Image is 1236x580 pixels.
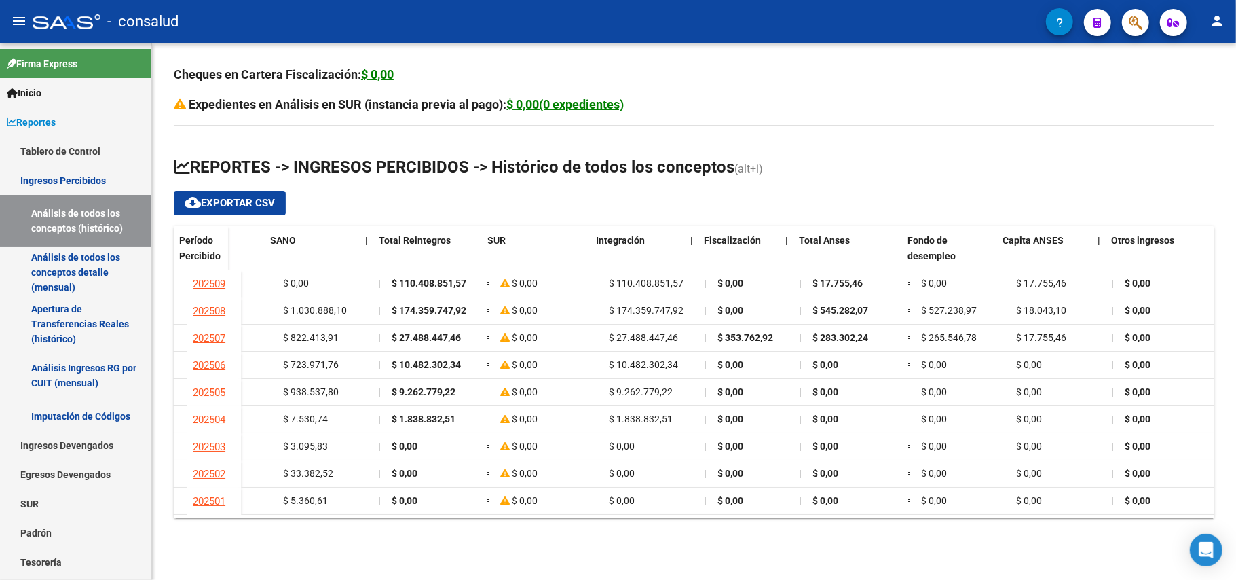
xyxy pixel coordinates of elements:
span: $ 353.762,92 [717,332,773,343]
span: | [1111,468,1113,479]
span: $ 27.488.447,46 [392,332,461,343]
strong: Expedientes en Análisis en SUR (instancia previa al pago): [189,97,624,111]
span: 202509 [193,278,225,290]
span: $ 0,00 [1125,278,1150,289]
span: | [786,235,789,246]
span: $ 0,00 [717,468,743,479]
span: $ 0,00 [812,359,838,370]
datatable-header-cell: Integración [591,226,686,283]
span: = [907,305,913,316]
span: = [907,332,913,343]
span: | [691,235,694,246]
span: $ 0,00 [609,495,635,506]
span: SANO [270,235,296,246]
span: $ 0,00 [1125,441,1150,452]
span: $ 0,00 [717,441,743,452]
span: $ 0,00 [921,414,947,424]
span: Reportes [7,115,56,130]
span: $ 0,00 [1125,305,1150,316]
span: | [378,278,380,289]
span: $ 0,00 [717,414,743,424]
span: $ 0,00 [392,495,417,506]
span: | [1111,441,1113,452]
span: Exportar CSV [185,197,275,209]
span: $ 0,00 [717,495,743,506]
span: $ 17.755,46 [1016,332,1066,343]
span: | [704,332,706,343]
span: $ 0,00 [1125,386,1150,397]
span: $ 723.971,76 [283,359,339,370]
span: $ 0,00 [512,305,538,316]
span: $ 0,00 [392,441,417,452]
span: = [487,468,492,479]
span: $ 0,00 [1125,495,1150,506]
span: $ 1.838.832,51 [392,414,455,424]
span: $ 110.408.851,57 [609,278,683,289]
div: $ 0,00(0 expedientes) [507,95,624,114]
span: $ 0,00 [717,278,743,289]
span: Fiscalización [705,235,762,246]
span: $ 0,00 [812,441,838,452]
span: | [704,386,706,397]
span: | [704,278,706,289]
span: 202505 [193,386,225,399]
datatable-header-cell: SUR [482,226,591,283]
span: | [1111,278,1113,289]
span: $ 938.537,80 [283,386,339,397]
span: = [907,278,913,289]
span: | [799,468,801,479]
datatable-header-cell: Período Percibido [174,226,228,283]
datatable-header-cell: Total Reintegros [373,226,468,283]
span: Total Reintegros [379,235,451,246]
span: $ 265.546,78 [921,332,977,343]
span: Capita ANSES [1003,235,1064,246]
span: $ 0,00 [1016,414,1042,424]
span: = [487,305,492,316]
span: $ 27.488.447,46 [609,332,678,343]
span: = [907,441,913,452]
span: $ 283.302,24 [812,332,868,343]
datatable-header-cell: Otros ingresos [1106,226,1201,283]
span: $ 0,00 [1125,468,1150,479]
span: | [1111,495,1113,506]
span: | [799,278,801,289]
span: | [704,414,706,424]
datatable-header-cell: Total Anses [794,226,889,283]
span: | [799,386,801,397]
span: = [907,386,913,397]
span: = [907,468,913,479]
span: $ 545.282,07 [812,305,868,316]
span: $ 18.043,10 [1016,305,1066,316]
span: $ 0,00 [921,359,947,370]
span: $ 0,00 [812,495,838,506]
span: $ 10.482.302,34 [609,359,678,370]
span: $ 9.262.779,22 [609,386,673,397]
span: $ 0,00 [609,441,635,452]
span: $ 0,00 [812,414,838,424]
span: $ 0,00 [392,468,417,479]
span: $ 0,00 [921,468,947,479]
span: | [378,414,380,424]
span: $ 1.030.888,10 [283,305,347,316]
span: $ 0,00 [1016,441,1042,452]
datatable-header-cell: Fiscalización [699,226,781,283]
span: $ 0,00 [717,359,743,370]
span: $ 0,00 [512,278,538,289]
span: 202506 [193,359,225,371]
span: Firma Express [7,56,77,71]
span: $ 0,00 [512,332,538,343]
span: = [487,441,492,452]
datatable-header-cell: | [781,226,794,283]
span: | [365,235,368,246]
span: $ 5.360,61 [283,495,328,506]
span: Período Percibido [179,235,221,261]
span: $ 10.482.302,34 [392,359,461,370]
span: = [487,359,492,370]
span: $ 0,00 [1016,468,1042,479]
span: $ 0,00 [1125,332,1150,343]
span: = [487,414,492,424]
span: | [1111,414,1113,424]
span: | [799,359,801,370]
span: $ 0,00 [921,386,947,397]
span: | [704,495,706,506]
